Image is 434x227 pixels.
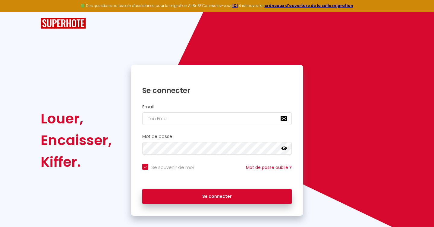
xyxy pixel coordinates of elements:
[142,112,292,125] input: Ton Email
[142,86,292,95] h1: Se connecter
[265,3,353,8] a: créneaux d'ouverture de la salle migration
[5,2,23,20] button: Ouvrir le widget de chat LiveChat
[41,18,86,29] img: SuperHote logo
[142,189,292,204] button: Se connecter
[142,134,292,139] h2: Mot de passe
[142,104,292,110] h2: Email
[41,108,112,129] div: Louer,
[246,164,292,170] a: Mot de passe oublié ?
[232,3,238,8] a: ICI
[41,129,112,151] div: Encaisser,
[41,151,112,173] div: Kiffer.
